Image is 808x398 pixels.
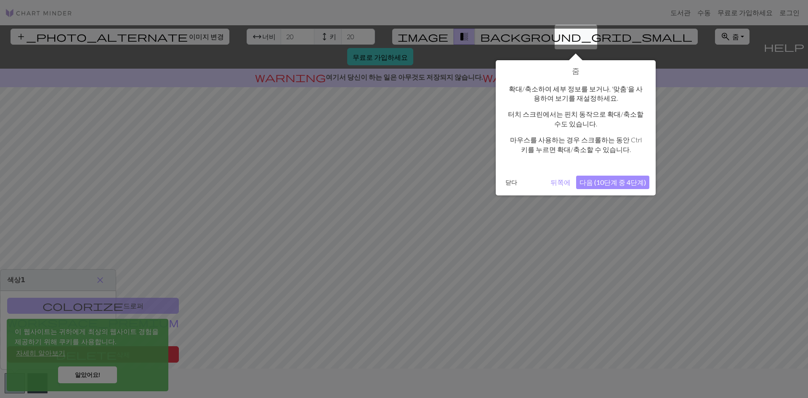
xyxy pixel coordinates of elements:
[505,179,517,186] font: 닫다
[509,85,643,102] font: 확대/축소하여 세부 정보를 보거나, '맞춤'을 사용하여 보기를 재설정하세요.
[576,176,649,189] button: 다음 (10단계 중 4단계)
[510,136,642,153] font: 마우스를 사용하는 경우 스크롤하는 동안 Ctrl 키를 누르면 확대/축소할 수 있습니다.
[550,178,571,186] font: 뒤쪽에
[502,67,649,76] h1: 줌
[496,60,656,195] div: 줌
[579,178,646,186] font: 다음 (10단계 중 4단계)
[508,110,643,127] font: 터치 스크린에서는 핀치 동작으로 확대/축소할 수도 있습니다.
[547,176,574,189] button: 뒤쪽에
[572,66,579,75] font: 줌
[502,176,521,189] button: 닫다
